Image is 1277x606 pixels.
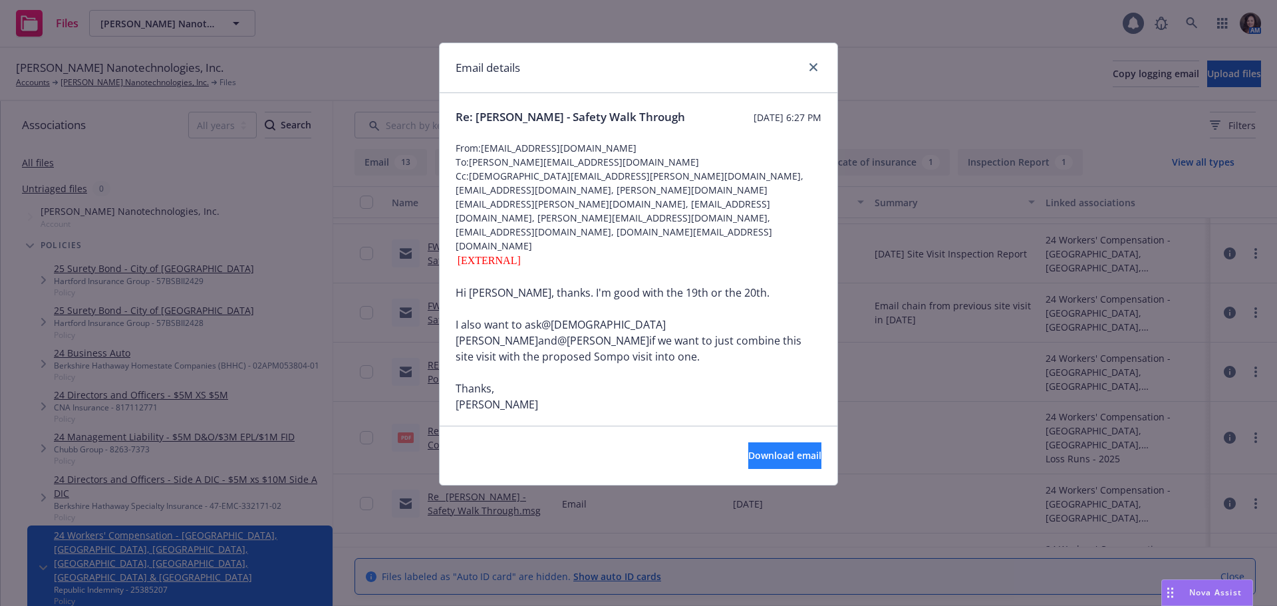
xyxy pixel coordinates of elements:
a: close [805,59,821,75]
div: [EXTERNAL] [456,253,821,269]
div: Drag to move [1162,580,1179,605]
h1: Email details [456,59,520,76]
span: Download email [748,449,821,462]
div: Hi [PERSON_NAME], thanks. I'm good with the 19th or the 20th. [456,285,821,412]
span: Re: [PERSON_NAME] - Safety Walk Through [456,109,685,125]
a: @[DEMOGRAPHIC_DATA][PERSON_NAME] [456,317,666,348]
div: Thanks, [456,380,821,396]
button: Nova Assist [1161,579,1253,606]
span: [DATE] 6:27 PM [754,110,821,124]
div: I also want to ask and if we want to just combine this site visit with the proposed Sompo visit i... [456,317,821,365]
a: @[PERSON_NAME] [557,333,649,348]
span: To: [PERSON_NAME][EMAIL_ADDRESS][DOMAIN_NAME] [456,155,821,169]
button: Download email [748,442,821,469]
span: Cc: [DEMOGRAPHIC_DATA][EMAIL_ADDRESS][PERSON_NAME][DOMAIN_NAME], [EMAIL_ADDRESS][DOMAIN_NAME], [P... [456,169,821,253]
span: From: [EMAIL_ADDRESS][DOMAIN_NAME] [456,141,821,155]
div: [PERSON_NAME] [456,396,821,412]
span: Nova Assist [1189,587,1242,598]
